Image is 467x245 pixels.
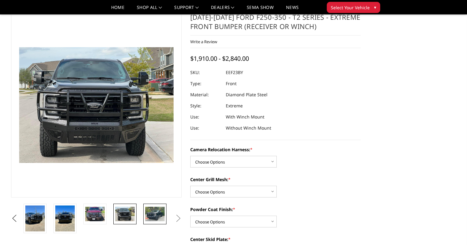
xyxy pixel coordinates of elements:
dd: Extreme [226,100,243,111]
button: Previous [10,214,19,223]
dd: With Winch Mount [226,111,264,122]
h1: [DATE]-[DATE] Ford F250-350 - T2 Series - Extreme Front Bumper (receiver or winch) [190,12,361,35]
dt: Use: [190,122,221,134]
img: 2023-2025 Ford F250-350 - T2 Series - Extreme Front Bumper (receiver or winch) [145,207,165,221]
a: News [286,5,299,14]
img: 2023-2025 Ford F250-350 - T2 Series - Extreme Front Bumper (receiver or winch) [85,207,105,221]
dt: Style: [190,100,221,111]
dt: Type: [190,78,221,89]
a: SEMA Show [247,5,274,14]
dt: SKU: [190,67,221,78]
a: 2023-2025 Ford F250-350 - T2 Series - Extreme Front Bumper (receiver or winch) [11,12,182,197]
iframe: Chat Widget [436,215,467,245]
label: Powder Coat Finish: [190,206,361,213]
img: 2023-2025 Ford F250-350 - T2 Series - Extreme Front Bumper (receiver or winch) [25,206,45,231]
a: Home [111,5,124,14]
img: 2023-2025 Ford F250-350 - T2 Series - Extreme Front Bumper (receiver or winch) [55,206,75,231]
span: Select Your Vehicle [331,4,370,11]
span: $1,910.00 - $2,840.00 [190,54,249,63]
span: ▾ [374,4,376,10]
dd: Without Winch Mount [226,122,271,134]
a: shop all [137,5,162,14]
dd: EEF23BY [226,67,243,78]
label: Camera Relocation Harness: [190,146,361,153]
a: Support [174,5,199,14]
img: 2023-2025 Ford F250-350 - T2 Series - Extreme Front Bumper (receiver or winch) [115,207,135,221]
button: Next [174,214,183,223]
dd: Front [226,78,237,89]
dt: Use: [190,111,221,122]
dt: Material: [190,89,221,100]
a: Dealers [211,5,234,14]
a: Write a Review [190,39,217,44]
dd: Diamond Plate Steel [226,89,267,100]
button: Select Your Vehicle [327,2,380,13]
label: Center Grill Mesh: [190,176,361,183]
label: Center Skid Plate: [190,236,361,243]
